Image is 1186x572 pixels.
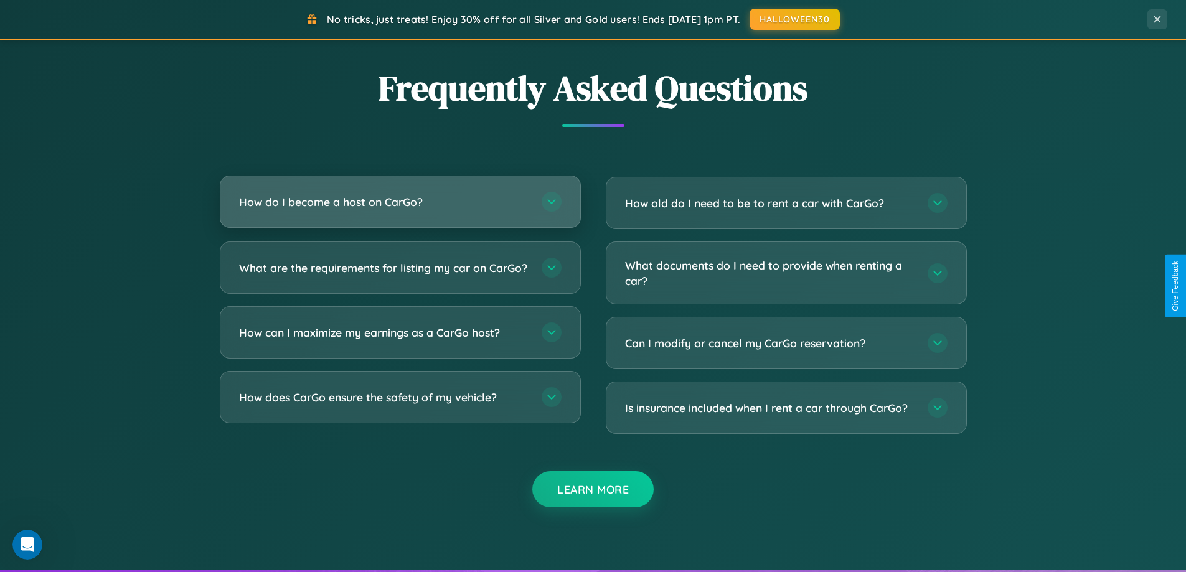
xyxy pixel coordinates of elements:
h3: How can I maximize my earnings as a CarGo host? [239,325,529,340]
h3: How do I become a host on CarGo? [239,194,529,210]
button: Learn More [532,471,654,507]
h3: How does CarGo ensure the safety of my vehicle? [239,390,529,405]
h3: Is insurance included when I rent a car through CarGo? [625,400,915,416]
h3: Can I modify or cancel my CarGo reservation? [625,335,915,351]
h3: What are the requirements for listing my car on CarGo? [239,260,529,276]
div: Give Feedback [1171,261,1180,311]
span: No tricks, just treats! Enjoy 30% off for all Silver and Gold users! Ends [DATE] 1pm PT. [327,13,740,26]
button: HALLOWEEN30 [750,9,840,30]
h2: Frequently Asked Questions [220,64,967,112]
h3: What documents do I need to provide when renting a car? [625,258,915,288]
iframe: Intercom live chat [12,530,42,560]
h3: How old do I need to be to rent a car with CarGo? [625,195,915,211]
